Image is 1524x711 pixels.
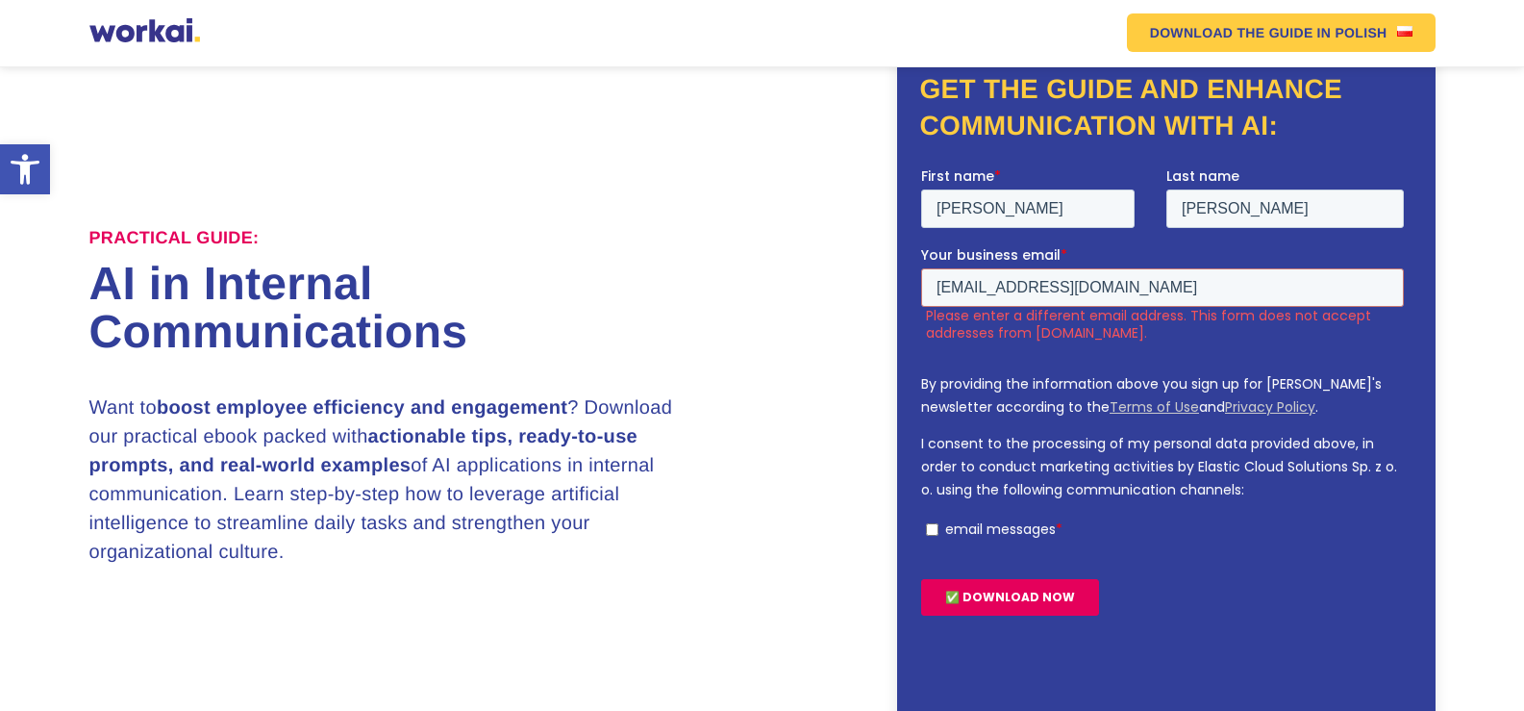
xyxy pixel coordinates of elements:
strong: boost employee efficiency and engagement [157,397,567,419]
h3: Want to ? Download our practical ebook packed with of AI applications in internal communication. ... [89,394,695,567]
em: DOWNLOAD THE GUIDE [1150,26,1313,39]
img: US flag [1397,26,1412,37]
h1: AI in Internal Communications [89,261,762,357]
label: Practical Guide: [89,228,260,249]
a: DOWNLOAD THE GUIDEIN POLISHUS flag [1127,13,1436,52]
iframe: Form 0 [921,166,1412,699]
h2: Get the guide and enhance communication with AI: [920,71,1412,144]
